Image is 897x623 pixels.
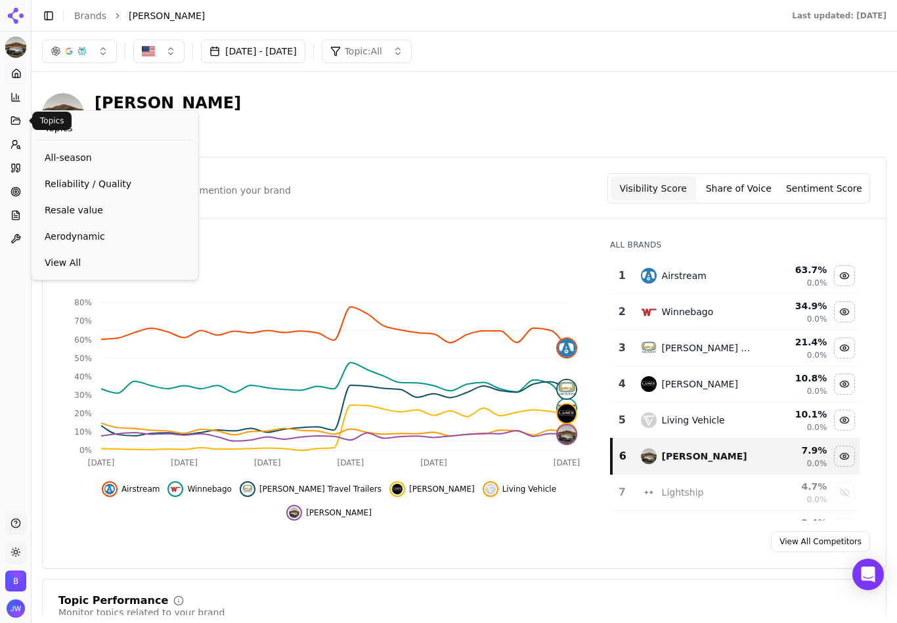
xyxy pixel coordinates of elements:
button: Sentiment Score [781,177,867,200]
button: Hide lance camper data [834,374,855,395]
img: oliver travel trailers [242,484,253,494]
img: winnebago [641,304,657,320]
button: Hide winnebago data [834,301,855,322]
div: 10.8 % [764,372,827,385]
tspan: 80% [74,298,92,307]
span: 0.0% [807,278,827,288]
img: lightship [641,484,657,500]
a: Aerodynamic [37,225,193,248]
a: Reliability / Quality [37,172,193,196]
div: [PERSON_NAME] [662,377,738,391]
img: Bowlus [42,93,84,135]
tr: 1airstreamAirstream63.7%0.0%Hide airstream data [611,258,860,294]
div: Lightship [662,486,704,499]
span: 0.0% [807,314,827,324]
button: Share of Voice [696,177,781,200]
tspan: 30% [74,391,92,400]
button: Hide airstream data [102,481,160,497]
span: 0.0% [807,386,827,397]
tr: 2winnebagoWinnebago34.9%0.0%Hide winnebago data [611,294,860,330]
tr: 5living vehicleLiving Vehicle10.1%0.0%Hide living vehicle data [611,402,860,439]
span: [PERSON_NAME] [129,9,205,22]
img: bowlus [558,425,576,444]
nav: breadcrumb [74,9,766,22]
a: Brands [74,11,106,21]
span: All-season [45,151,185,164]
button: Current brand: Bowlus [5,37,26,58]
img: lance camper [558,404,576,423]
div: 1 [617,268,628,284]
a: View All Competitors [771,531,870,552]
div: 2 [617,304,628,320]
span: Living Vehicle [502,484,556,494]
div: Open Intercom Messenger [852,559,884,590]
div: [PERSON_NAME] [95,93,241,114]
tspan: 20% [74,409,92,418]
div: 7.9 % [764,444,827,457]
div: 5 [617,412,628,428]
span: [PERSON_NAME] Travel Trailers [259,484,382,494]
div: Living Vehicle [662,414,725,427]
div: 4.7 % [764,480,827,493]
img: living vehicle [485,484,496,494]
span: 0.0% [807,422,827,433]
div: 3 [617,340,628,356]
button: Hide living vehicle data [483,481,556,497]
button: Hide oliver travel trailers data [240,481,382,497]
span: Topic: All [345,45,382,58]
span: Reliability / Quality [45,177,185,190]
tr: 2.4%Show pebble data [611,511,860,547]
img: oliver travel trailers [641,340,657,356]
div: Topic Performance [58,595,168,606]
div: 34.9 % [764,299,827,312]
img: airstream [558,339,576,357]
img: airstream [641,268,657,284]
span: Aerodynamic [45,230,185,243]
tr: 3oliver travel trailers[PERSON_NAME] Travel Trailers21.4%0.0%Hide oliver travel trailers data [611,330,860,366]
tspan: [DATE] [554,458,580,467]
span: Airstream [121,484,160,494]
button: Hide living vehicle data [834,410,855,431]
div: [PERSON_NAME] Travel Trailers [662,341,754,354]
tspan: 10% [74,427,92,437]
button: Hide bowlus data [286,505,372,521]
div: 63.7 % [764,263,827,276]
tspan: 50% [74,354,92,363]
tr: 7lightshipLightship4.7%0.0%Show lightship data [611,475,860,511]
button: Hide oliver travel trailers data [834,337,855,358]
img: lance camper [641,376,657,392]
tspan: 70% [74,316,92,326]
img: Bowlus [5,37,26,58]
a: Resale value [37,198,193,222]
span: 0.0% [807,458,827,469]
div: 10.1 % [764,408,827,421]
button: Show lightship data [834,482,855,503]
tspan: 0% [79,446,92,455]
div: Monitor topics related to your brand [58,606,225,619]
button: Show pebble data [834,518,855,539]
tspan: [DATE] [254,458,281,467]
div: 21.4 % [764,335,827,349]
tr: 6bowlus[PERSON_NAME]7.9%0.0%Hide bowlus data [611,439,860,475]
button: Hide bowlus data [834,446,855,467]
tspan: [DATE] [338,458,364,467]
button: Open user button [7,599,25,618]
a: View All [37,251,193,274]
button: Open organization switcher [5,570,26,591]
span: 0.0% [807,350,827,360]
img: lance camper [392,484,403,494]
div: Winnebago [662,305,714,318]
div: 7.9% [74,240,584,263]
button: Visibility Score [611,177,696,200]
div: Last updated: [DATE] [792,11,886,21]
span: Topics [45,121,73,135]
button: Hide winnebago data [167,481,231,497]
tspan: 60% [74,335,92,345]
span: 0.0% [807,494,827,505]
div: 7 [617,484,628,500]
div: All Brands [610,240,860,250]
img: Bowlus [5,570,26,591]
tspan: [DATE] [420,458,447,467]
img: bowlus [641,448,657,464]
tspan: 40% [74,372,92,381]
